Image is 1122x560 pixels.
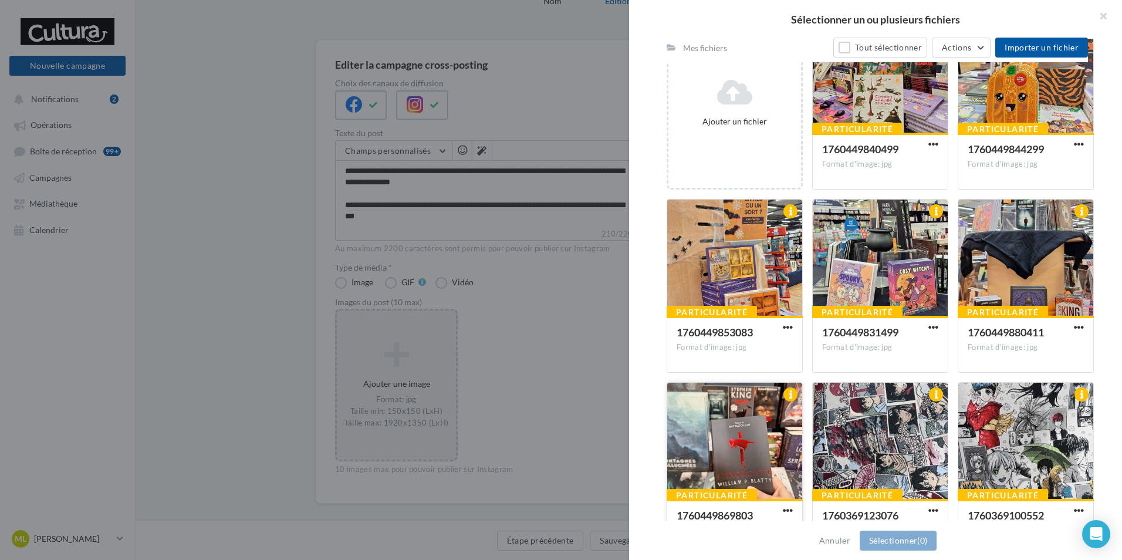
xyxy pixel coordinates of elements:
[942,42,971,52] span: Actions
[968,509,1044,522] span: 1760369100552
[822,143,898,156] span: 1760449840499
[958,489,1048,502] div: Particularité
[673,116,796,127] div: Ajouter un fichier
[812,489,903,502] div: Particularité
[958,123,1048,136] div: Particularité
[958,306,1048,319] div: Particularité
[667,489,757,502] div: Particularité
[677,326,753,339] span: 1760449853083
[1082,520,1110,548] div: Open Intercom Messenger
[968,326,1044,339] span: 1760449880411
[932,38,991,58] button: Actions
[822,509,898,522] span: 1760369123076
[812,306,903,319] div: Particularité
[917,535,927,545] span: (0)
[860,531,937,551] button: Sélectionner(0)
[677,509,753,522] span: 1760449869803
[968,159,1084,170] div: Format d'image: jpg
[822,342,938,353] div: Format d'image: jpg
[995,38,1088,58] button: Importer un fichier
[822,326,898,339] span: 1760449831499
[968,342,1084,353] div: Format d'image: jpg
[677,342,793,353] div: Format d'image: jpg
[815,534,855,548] button: Annuler
[812,123,903,136] div: Particularité
[648,14,1103,25] h2: Sélectionner un ou plusieurs fichiers
[1005,42,1079,52] span: Importer un fichier
[667,306,757,319] div: Particularité
[833,38,927,58] button: Tout sélectionner
[822,159,938,170] div: Format d'image: jpg
[683,42,727,54] div: Mes fichiers
[968,143,1044,156] span: 1760449844299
